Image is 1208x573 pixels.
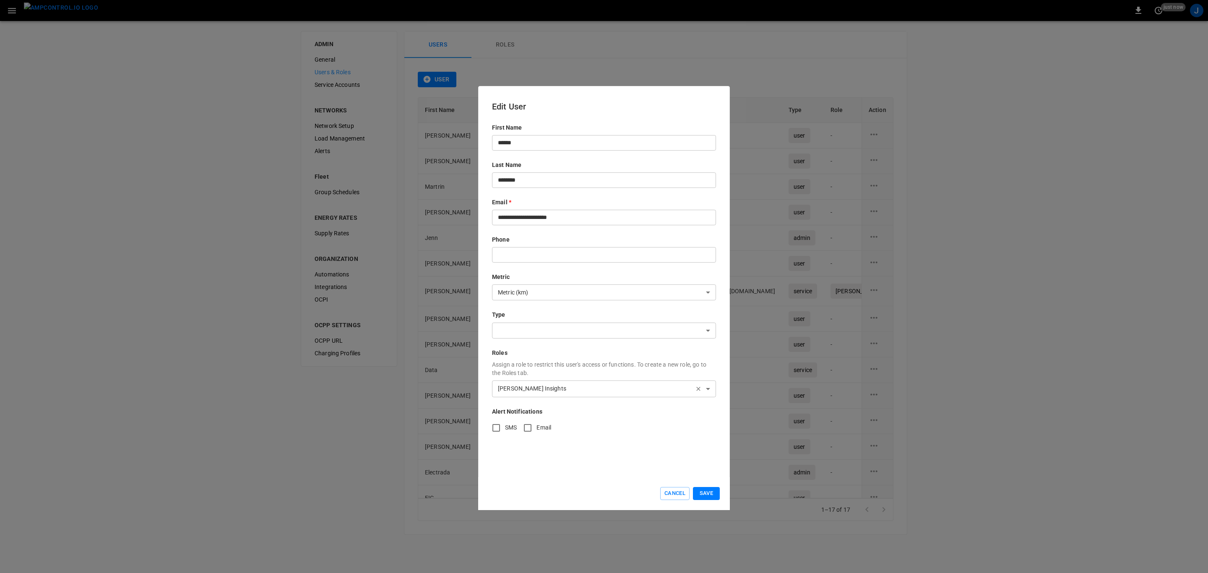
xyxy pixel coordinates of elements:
span: SMS [505,423,517,432]
p: Type [492,310,716,319]
div: [PERSON_NAME] Insights [492,381,687,396]
h6: Edit User [492,100,716,123]
p: Assign a role to restrict this user's access or functions. To create a new role, go to the Roles ... [492,360,716,377]
p: Email [492,198,716,206]
p: Metric [492,273,716,281]
div: Metric (km) [492,284,716,300]
button: Save [693,487,720,500]
p: Alert Notifications [492,407,716,416]
p: Roles [492,349,716,357]
p: Phone [492,235,716,244]
p: Last Name [492,161,716,169]
button: Cancel [660,487,690,500]
span: Email [536,423,551,432]
p: First Name [492,123,716,132]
